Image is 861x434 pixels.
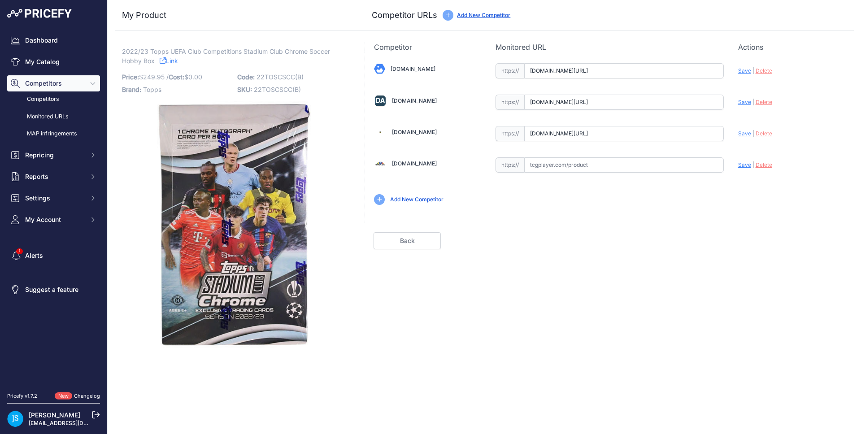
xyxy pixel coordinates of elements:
span: Save [738,67,751,74]
button: Reports [7,169,100,185]
input: blowoutcards.com/product [524,63,724,78]
a: Alerts [7,247,100,264]
span: Save [738,99,751,105]
span: Save [738,130,751,137]
a: Competitors [7,91,100,107]
span: 2022/23 Topps UEFA Club Competitions Stadium Club Chrome Soccer Hobby Box [122,46,330,66]
h3: Competitor URLs [372,9,437,22]
span: 22TOSCSCC(B) [254,86,301,93]
p: $ [122,71,232,83]
a: Dashboard [7,32,100,48]
span: | [752,161,754,168]
a: My Catalog [7,54,100,70]
p: Actions [738,42,845,52]
span: | [752,67,754,74]
button: Settings [7,190,100,206]
span: My Account [25,215,84,224]
span: Settings [25,194,84,203]
nav: Sidebar [7,32,100,382]
a: [DOMAIN_NAME] [392,129,437,135]
span: / $ [166,73,202,81]
button: Competitors [7,75,100,91]
span: | [752,130,754,137]
span: Topps [143,86,161,93]
span: | [752,99,754,105]
p: Competitor [374,42,481,52]
input: dacardworld.com/product [524,95,724,110]
span: Save [738,161,751,168]
a: [EMAIL_ADDRESS][DOMAIN_NAME] [29,420,122,426]
a: [DOMAIN_NAME] [392,160,437,167]
a: Back [374,232,441,249]
p: Monitored URL [496,42,724,52]
span: Code: [237,73,255,81]
span: Repricing [25,151,84,160]
span: 22TOSCSCC(B) [257,73,304,81]
span: 249.95 [143,73,165,81]
span: https:// [496,63,524,78]
a: Suggest a feature [7,282,100,298]
a: Monitored URLs [7,109,100,125]
span: Competitors [25,79,84,88]
a: [DOMAIN_NAME] [391,65,435,72]
span: Delete [756,130,772,137]
span: https:// [496,126,524,141]
button: My Account [7,212,100,228]
a: Add New Competitor [457,12,510,18]
span: New [55,392,72,400]
span: 0.00 [188,73,202,81]
span: Delete [756,67,772,74]
a: Add New Competitor [390,196,444,203]
span: Delete [756,161,772,168]
span: https:// [496,95,524,110]
span: Delete [756,99,772,105]
span: Reports [25,172,84,181]
span: Brand: [122,86,141,93]
div: Pricefy v1.7.2 [7,392,37,400]
a: [PERSON_NAME] [29,411,80,419]
a: [DOMAIN_NAME] [392,97,437,104]
h3: My Product [122,9,347,22]
input: tcgplayer.com/product [524,157,724,173]
img: Pricefy Logo [7,9,72,18]
a: Changelog [74,393,100,399]
span: Cost: [169,73,184,81]
a: Link [160,55,178,66]
a: MAP infringements [7,126,100,142]
span: Price: [122,73,139,81]
button: Repricing [7,147,100,163]
span: SKU: [237,86,252,93]
span: https:// [496,157,524,173]
input: steelcitycollectibles.com/product [524,126,724,141]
